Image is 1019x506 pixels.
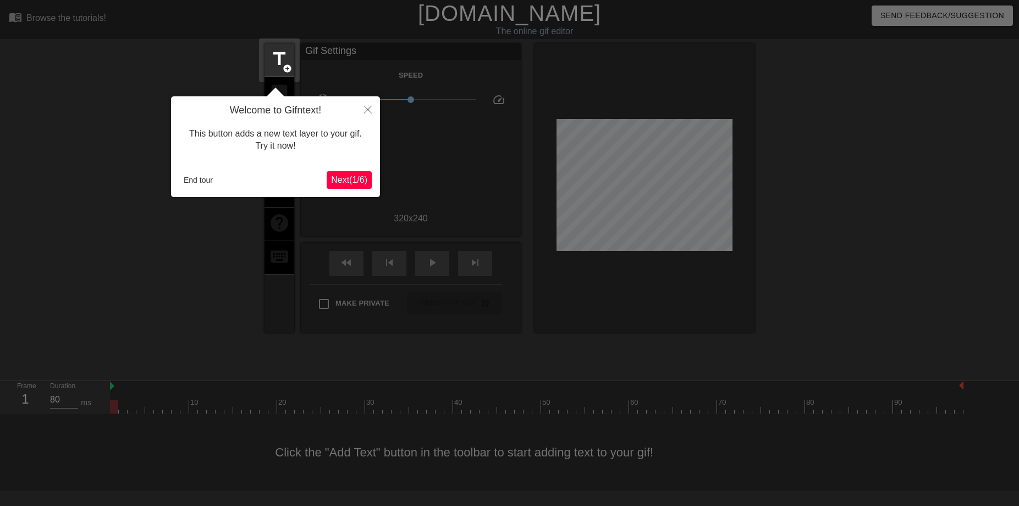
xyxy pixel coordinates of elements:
button: End tour [179,172,217,188]
button: Next [327,171,372,189]
h4: Welcome to Gifntext! [179,105,372,117]
button: Close [356,96,380,122]
div: This button adds a new text layer to your gif. Try it now! [179,117,372,164]
span: Next ( 1 / 6 ) [331,175,367,184]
